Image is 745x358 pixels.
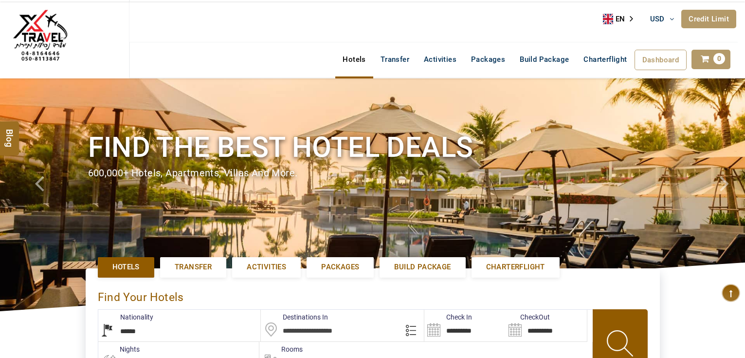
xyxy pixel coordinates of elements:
label: Nationality [98,312,153,322]
a: Hotels [98,257,154,277]
a: Activities [232,257,301,277]
span: Build Package [394,262,451,272]
a: Packages [307,257,374,277]
label: CheckOut [506,312,550,322]
span: Activities [247,262,286,272]
div: Language [603,12,640,26]
span: Blog [3,129,16,137]
a: Hotels [335,50,373,69]
a: Packages [464,50,512,69]
label: Check In [424,312,472,322]
span: Charterflight [486,262,545,272]
img: The Royal Line Holidays [7,4,73,70]
div: Find Your Hotels [98,281,648,309]
label: Destinations In [261,312,328,322]
label: Rooms [259,344,303,354]
a: Activities [417,50,464,69]
h1: Find the best hotel deals [88,129,657,166]
input: Search [424,310,506,341]
span: Hotels [112,262,140,272]
a: 0 [691,50,730,69]
a: Charterflight [576,50,634,69]
span: USD [650,15,665,23]
div: 600,000+ hotels, apartments, villas and more. [88,166,657,180]
a: Transfer [373,50,417,69]
a: Charterflight [472,257,560,277]
aside: Language selected: English [603,12,640,26]
span: Charterflight [583,55,627,64]
label: nights [98,344,140,354]
span: Packages [321,262,359,272]
span: 0 [713,53,725,64]
a: EN [603,12,640,26]
a: Transfer [160,257,226,277]
input: Search [506,310,587,341]
a: Build Package [380,257,465,277]
span: Dashboard [642,56,679,64]
span: Transfer [175,262,212,272]
a: Credit Limit [681,10,736,28]
a: Build Package [512,50,576,69]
